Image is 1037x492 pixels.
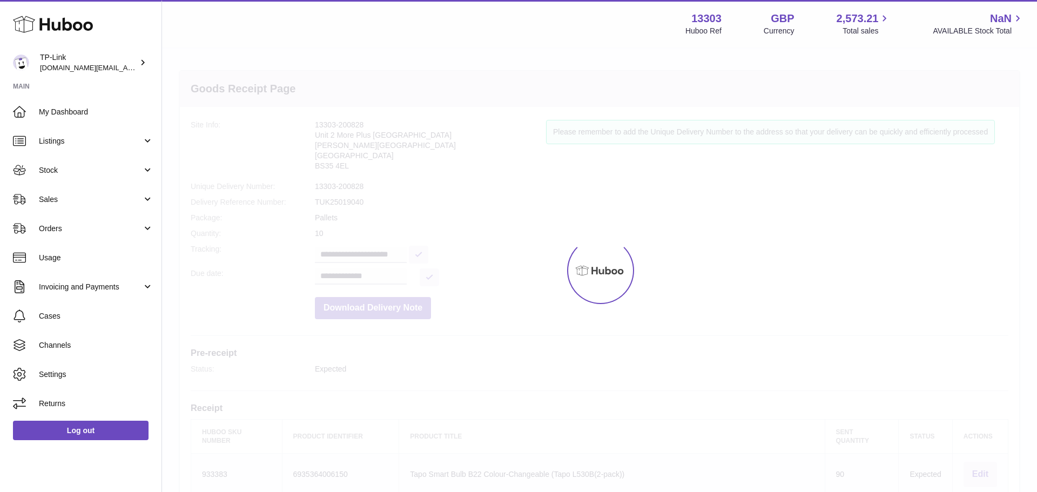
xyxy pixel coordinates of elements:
[39,107,153,117] span: My Dashboard
[39,136,142,146] span: Listings
[39,165,142,176] span: Stock
[39,253,153,263] span: Usage
[40,52,137,73] div: TP-Link
[685,26,722,36] div: Huboo Ref
[39,194,142,205] span: Sales
[13,421,149,440] a: Log out
[39,399,153,409] span: Returns
[933,11,1024,36] a: NaN AVAILABLE Stock Total
[837,11,891,36] a: 2,573.21 Total sales
[39,340,153,351] span: Channels
[764,26,794,36] div: Currency
[39,369,153,380] span: Settings
[40,63,215,72] span: [DOMAIN_NAME][EMAIL_ADDRESS][DOMAIN_NAME]
[843,26,891,36] span: Total sales
[39,282,142,292] span: Invoicing and Payments
[13,55,29,71] img: purchase.uk@tp-link.com
[837,11,879,26] span: 2,573.21
[933,26,1024,36] span: AVAILABLE Stock Total
[691,11,722,26] strong: 13303
[990,11,1012,26] span: NaN
[39,224,142,234] span: Orders
[771,11,794,26] strong: GBP
[39,311,153,321] span: Cases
